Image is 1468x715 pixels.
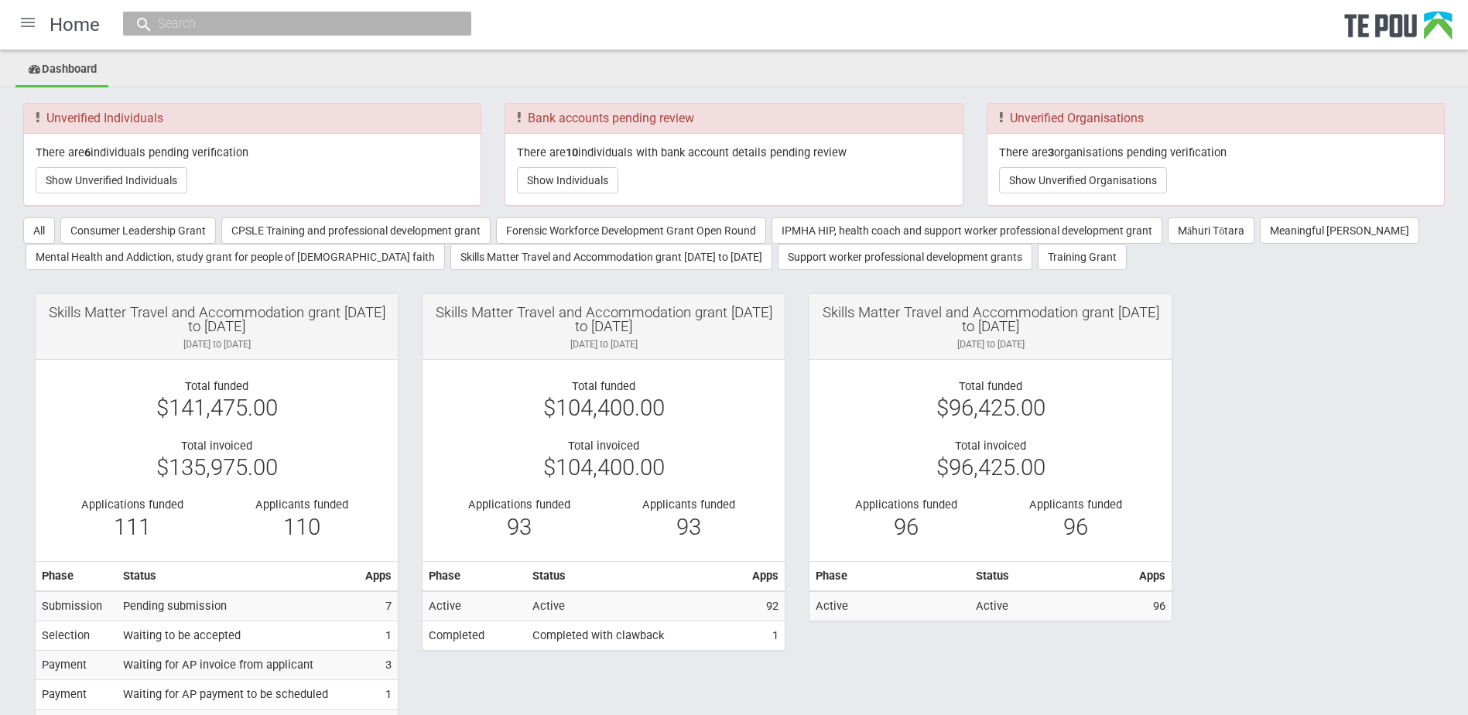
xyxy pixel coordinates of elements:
[446,498,592,511] div: Applications funded
[15,53,108,87] a: Dashboard
[36,561,117,590] th: Phase
[1260,217,1419,244] button: Meaningful [PERSON_NAME]
[359,591,398,621] td: 7
[36,591,117,621] td: Submission
[47,337,386,351] div: [DATE] to [DATE]
[1002,498,1148,511] div: Applicants funded
[821,379,1160,393] div: Total funded
[833,498,979,511] div: Applications funded
[23,217,55,244] button: All
[36,111,469,125] h3: Unverified Individuals
[228,498,375,511] div: Applicants funded
[833,520,979,534] div: 96
[434,337,773,351] div: [DATE] to [DATE]
[60,217,216,244] button: Consumer Leadership Grant
[36,167,187,193] button: Show Unverified Individuals
[47,379,386,393] div: Total funded
[434,306,773,334] div: Skills Matter Travel and Accommodation grant [DATE] to [DATE]
[526,621,746,649] td: Completed with clawback
[746,621,785,649] td: 1
[221,217,491,244] button: CPSLE Training and professional development grant
[84,145,91,159] b: 6
[434,439,773,453] div: Total invoiced
[117,591,359,621] td: Pending submission
[1048,145,1054,159] b: 3
[821,401,1160,415] div: $96,425.00
[999,167,1167,193] button: Show Unverified Organisations
[821,306,1160,334] div: Skills Matter Travel and Accommodation grant [DATE] to [DATE]
[778,244,1032,270] button: Support worker professional development grants
[615,520,761,534] div: 93
[359,650,398,679] td: 3
[1168,217,1254,244] button: Māhuri Tōtara
[117,561,359,590] th: Status
[359,561,398,590] th: Apps
[517,111,950,125] h3: Bank accounts pending review
[423,591,526,621] td: Active
[47,401,386,415] div: $141,475.00
[36,650,117,679] td: Payment
[434,401,773,415] div: $104,400.00
[999,145,1432,159] p: There are organisations pending verification
[36,145,469,159] p: There are individuals pending verification
[821,439,1160,453] div: Total invoiced
[526,561,746,590] th: Status
[821,337,1160,351] div: [DATE] to [DATE]
[809,591,970,621] td: Active
[36,679,117,709] td: Payment
[117,650,359,679] td: Waiting for AP invoice from applicant
[496,217,766,244] button: Forensic Workforce Development Grant Open Round
[1002,520,1148,534] div: 96
[450,244,772,270] button: Skills Matter Travel and Accommodation grant [DATE] to [DATE]
[566,145,578,159] b: 10
[615,498,761,511] div: Applicants funded
[434,379,773,393] div: Total funded
[47,460,386,474] div: $135,975.00
[153,15,426,32] input: Search
[59,520,205,534] div: 111
[446,520,592,534] div: 93
[809,561,970,590] th: Phase
[117,679,359,709] td: Waiting for AP payment to be scheduled
[517,167,618,193] button: Show Individuals
[970,591,1133,621] td: Active
[772,217,1162,244] button: IPMHA HIP, health coach and support worker professional development grant
[999,111,1432,125] h3: Unverified Organisations
[423,561,526,590] th: Phase
[423,621,526,649] td: Completed
[1133,591,1172,621] td: 96
[359,621,398,650] td: 1
[1038,244,1127,270] button: Training Grant
[821,460,1160,474] div: $96,425.00
[1133,561,1172,590] th: Apps
[746,591,785,621] td: 92
[526,591,746,621] td: Active
[117,621,359,650] td: Waiting to be accepted
[746,561,785,590] th: Apps
[517,145,950,159] p: There are individuals with bank account details pending review
[228,520,375,534] div: 110
[59,498,205,511] div: Applications funded
[47,306,386,334] div: Skills Matter Travel and Accommodation grant [DATE] to [DATE]
[359,679,398,709] td: 1
[47,439,386,453] div: Total invoiced
[970,561,1133,590] th: Status
[36,621,117,650] td: Selection
[26,244,445,270] button: Mental Health and Addiction, study grant for people of [DEMOGRAPHIC_DATA] faith
[434,460,773,474] div: $104,400.00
